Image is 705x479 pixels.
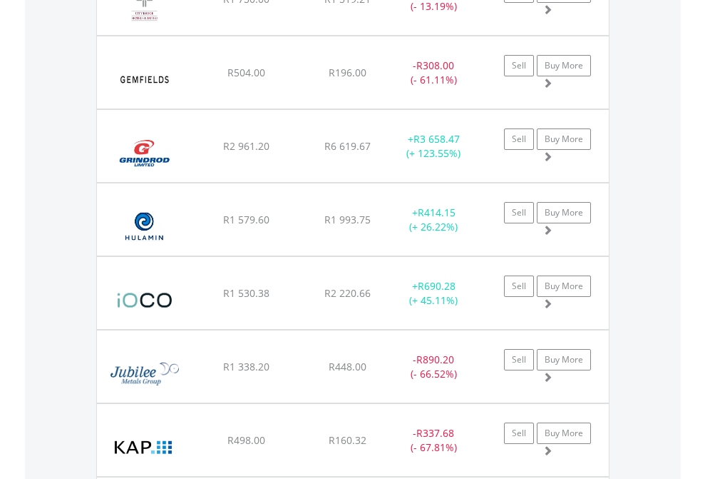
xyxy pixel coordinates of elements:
[104,201,185,252] img: EQU.ZA.HLM.png
[416,59,454,72] span: R308.00
[389,132,478,161] div: + (+ 123.55%)
[329,433,366,447] span: R160.32
[504,423,534,444] a: Sell
[223,213,269,226] span: R1 579.60
[537,128,591,150] a: Buy More
[223,360,269,373] span: R1 338.20
[104,422,185,473] img: EQU.ZA.KAP.png
[389,426,478,455] div: - (- 67.81%)
[504,55,534,76] a: Sell
[504,202,534,223] a: Sell
[329,66,366,79] span: R196.00
[416,353,454,366] span: R890.20
[418,206,456,219] span: R414.15
[389,353,478,381] div: - (- 66.52%)
[418,279,456,293] span: R690.28
[389,206,478,234] div: + (+ 26.22%)
[227,66,265,79] span: R504.00
[223,286,269,300] span: R1 530.38
[504,276,534,297] a: Sell
[504,128,534,150] a: Sell
[329,360,366,373] span: R448.00
[416,426,454,440] span: R337.68
[413,132,460,146] span: R3 658.47
[227,433,265,447] span: R498.00
[223,139,269,153] span: R2 961.20
[324,286,371,300] span: R2 220.66
[537,55,591,76] a: Buy More
[389,59,478,87] div: - (- 61.11%)
[324,213,371,226] span: R1 993.75
[104,54,185,105] img: EQU.ZA.GML.png
[104,128,185,178] img: EQU.ZA.GND.png
[504,349,534,370] a: Sell
[389,279,478,308] div: + (+ 45.11%)
[104,348,186,399] img: EQU.ZA.JBL.png
[537,276,591,297] a: Buy More
[537,349,591,370] a: Buy More
[537,202,591,223] a: Buy More
[104,275,186,326] img: EQU.ZA.IOC.png
[537,423,591,444] a: Buy More
[324,139,371,153] span: R6 619.67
